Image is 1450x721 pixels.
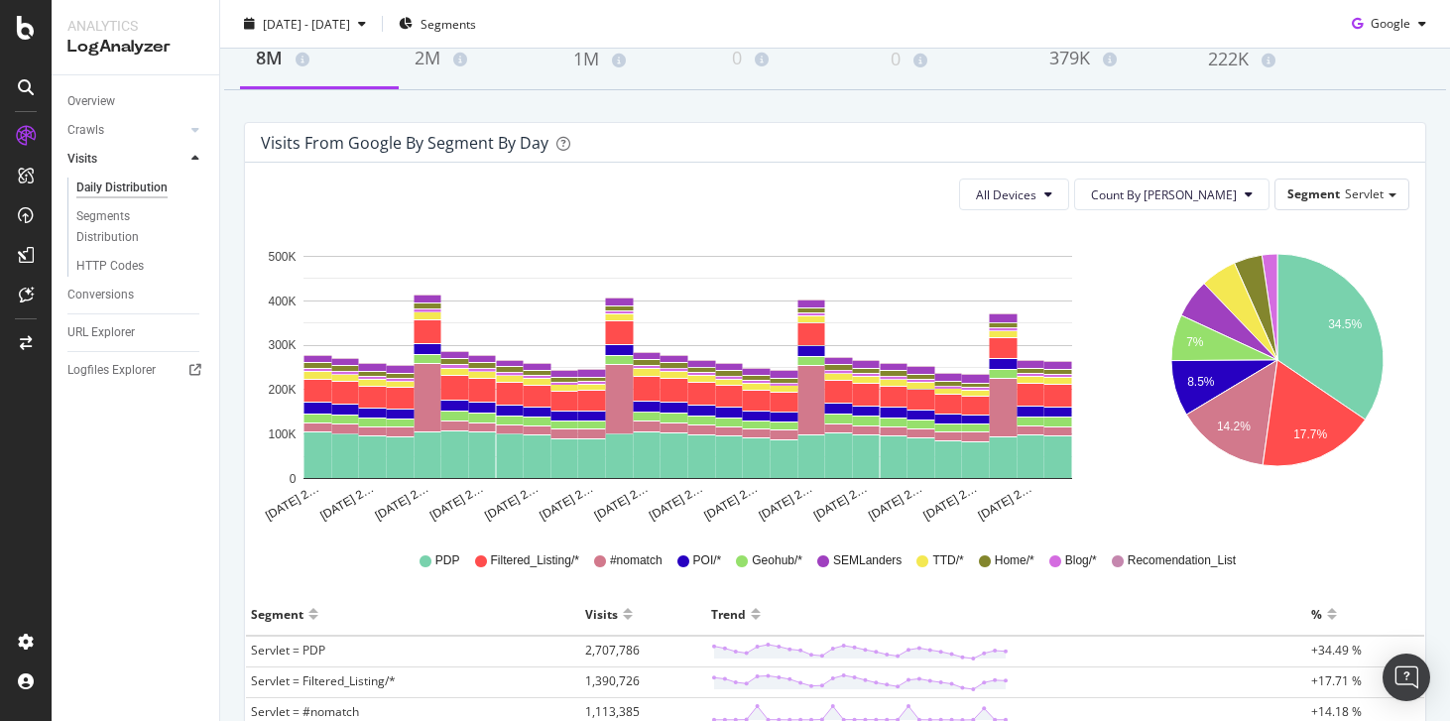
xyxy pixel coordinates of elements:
[67,120,185,141] a: Crawls
[268,295,296,308] text: 400K
[76,206,205,248] a: Segments Distribution
[391,8,484,40] button: Segments
[236,8,374,40] button: [DATE] - [DATE]
[268,427,296,441] text: 100K
[1311,642,1362,659] span: +34.49 %
[585,598,618,630] div: Visits
[833,552,902,569] span: SEMLanders
[268,383,296,397] text: 200K
[290,472,297,486] text: 0
[67,322,205,343] a: URL Explorer
[76,178,168,198] div: Daily Distribution
[67,149,97,170] div: Visits
[932,552,963,569] span: TTD/*
[1383,654,1430,701] div: Open Intercom Messenger
[67,285,134,305] div: Conversions
[1311,598,1322,630] div: %
[251,598,303,630] div: Segment
[585,642,640,659] span: 2,707,786
[585,703,640,720] span: 1,113,385
[261,226,1115,524] svg: A chart.
[251,703,359,720] span: Servlet = #nomatch
[1145,226,1409,524] svg: A chart.
[1371,15,1410,32] span: Google
[976,186,1036,203] span: All Devices
[67,36,203,59] div: LogAnalyzer
[268,250,296,264] text: 500K
[76,256,144,277] div: HTTP Codes
[1091,186,1237,203] span: Count By Day
[732,46,859,71] div: 0
[67,91,115,112] div: Overview
[1065,552,1097,569] span: Blog/*
[891,47,1018,72] div: 0
[76,256,205,277] a: HTTP Codes
[251,642,325,659] span: Servlet = PDP
[1344,8,1434,40] button: Google
[76,178,205,198] a: Daily Distribution
[1187,375,1215,389] text: 8.5%
[67,360,205,381] a: Logfiles Explorer
[67,322,135,343] div: URL Explorer
[693,552,722,569] span: POI/*
[415,46,542,71] div: 2M
[585,672,640,689] span: 1,390,726
[1217,420,1251,433] text: 14.2%
[1049,46,1176,71] div: 379K
[67,360,156,381] div: Logfiles Explorer
[67,285,205,305] a: Conversions
[268,339,296,353] text: 300K
[1208,47,1335,72] div: 222K
[1345,185,1384,202] span: Servlet
[1287,185,1340,202] span: Segment
[752,552,802,569] span: Geohub/*
[995,552,1034,569] span: Home/*
[1293,427,1327,441] text: 17.7%
[251,672,396,689] span: Servlet = Filtered_Listing/*
[959,179,1069,210] button: All Devices
[435,552,460,569] span: PDP
[76,206,186,248] div: Segments Distribution
[67,91,205,112] a: Overview
[67,149,185,170] a: Visits
[1328,317,1362,331] text: 34.5%
[610,552,663,569] span: #nomatch
[256,46,383,71] div: 8M
[263,15,350,32] span: [DATE] - [DATE]
[67,16,203,36] div: Analytics
[711,598,746,630] div: Trend
[1311,672,1362,689] span: +17.71 %
[573,47,700,72] div: 1M
[1186,335,1204,349] text: 7%
[421,15,476,32] span: Segments
[1311,703,1362,720] span: +14.18 %
[67,120,104,141] div: Crawls
[1074,179,1269,210] button: Count By [PERSON_NAME]
[491,552,579,569] span: Filtered_Listing/*
[1128,552,1236,569] span: Recomendation_List
[261,133,548,153] div: Visits from google by Segment by Day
